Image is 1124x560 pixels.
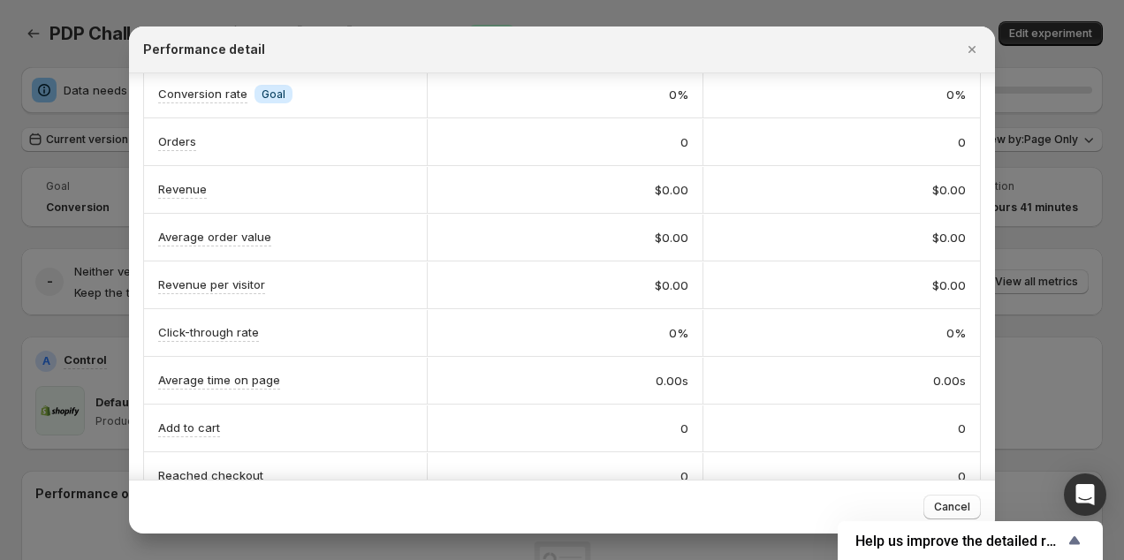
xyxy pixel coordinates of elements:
p: Reached checkout [158,466,263,484]
span: 0% [946,324,966,342]
span: 0 [958,420,966,437]
button: Close [960,37,984,62]
p: Revenue [158,180,207,198]
span: Goal [262,87,285,102]
p: Average time on page [158,371,280,389]
span: Cancel [934,500,970,514]
span: 0 [680,467,688,485]
span: $0.00 [932,276,966,294]
span: 0% [669,324,688,342]
span: 0 [958,467,966,485]
h2: Performance detail [143,41,265,58]
span: $0.00 [655,229,688,246]
span: 0% [946,86,966,103]
span: $0.00 [655,181,688,199]
p: Revenue per visitor [158,276,265,293]
span: $0.00 [932,229,966,246]
button: Show survey - Help us improve the detailed report for A/B campaigns [855,530,1085,551]
span: 0.00s [933,372,966,390]
div: Open Intercom Messenger [1064,473,1106,516]
button: Cancel [923,495,981,519]
p: Add to cart [158,419,220,436]
span: 0.00s [656,372,688,390]
span: 0 [958,133,966,151]
span: $0.00 [932,181,966,199]
span: 0 [680,420,688,437]
span: Help us improve the detailed report for A/B campaigns [855,533,1064,549]
span: 0 [680,133,688,151]
span: 0% [669,86,688,103]
p: Click-through rate [158,323,259,341]
p: Conversion rate [158,85,247,102]
span: $0.00 [655,276,688,294]
p: Average order value [158,228,271,246]
p: Orders [158,132,196,150]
